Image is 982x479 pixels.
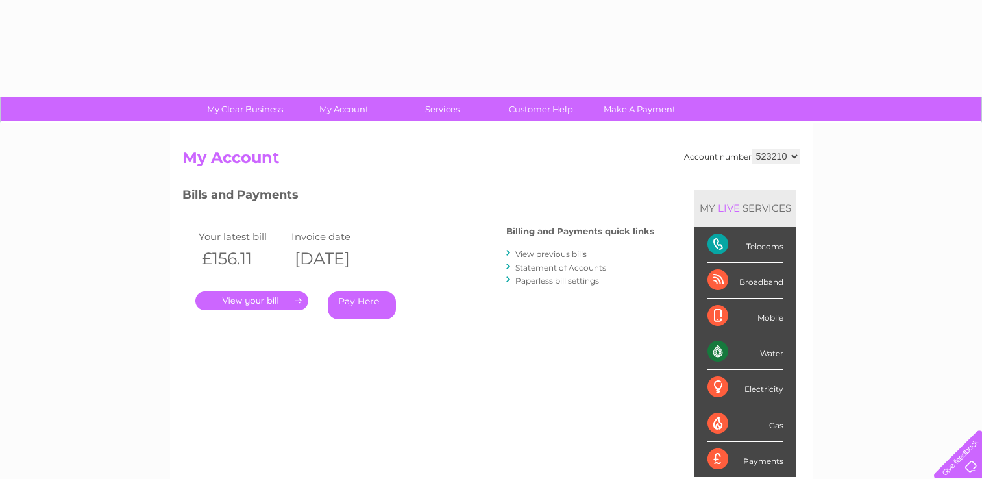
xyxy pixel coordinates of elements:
[328,291,396,319] a: Pay Here
[715,202,743,214] div: LIVE
[707,370,783,406] div: Electricity
[707,334,783,370] div: Water
[694,190,796,227] div: MY SERVICES
[707,299,783,334] div: Mobile
[506,227,654,236] h4: Billing and Payments quick links
[586,97,693,121] a: Make A Payment
[707,406,783,442] div: Gas
[487,97,595,121] a: Customer Help
[195,228,289,245] td: Your latest bill
[684,149,800,164] div: Account number
[195,245,289,272] th: £156.11
[182,149,800,173] h2: My Account
[195,291,308,310] a: .
[707,227,783,263] div: Telecoms
[182,186,654,208] h3: Bills and Payments
[288,228,382,245] td: Invoice date
[191,97,299,121] a: My Clear Business
[290,97,397,121] a: My Account
[515,276,599,286] a: Paperless bill settings
[389,97,496,121] a: Services
[515,249,587,259] a: View previous bills
[707,442,783,477] div: Payments
[288,245,382,272] th: [DATE]
[707,263,783,299] div: Broadband
[515,263,606,273] a: Statement of Accounts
